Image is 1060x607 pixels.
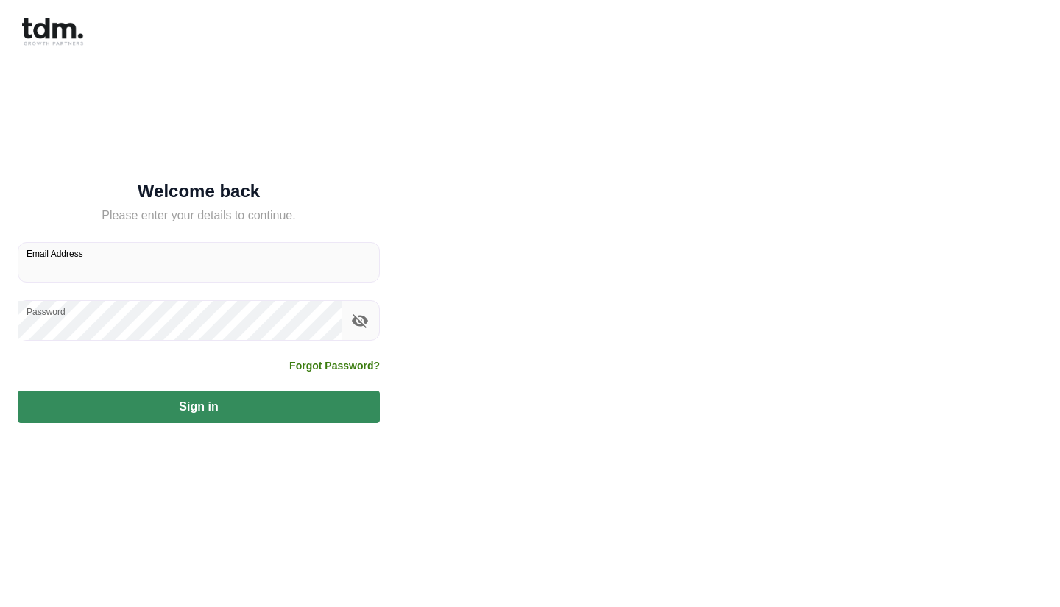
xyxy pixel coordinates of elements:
h5: Please enter your details to continue. [18,207,380,224]
label: Password [26,305,66,318]
a: Forgot Password? [289,358,380,373]
label: Email Address [26,247,83,260]
button: toggle password visibility [347,308,372,333]
button: Sign in [18,391,380,423]
h5: Welcome back [18,184,380,199]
